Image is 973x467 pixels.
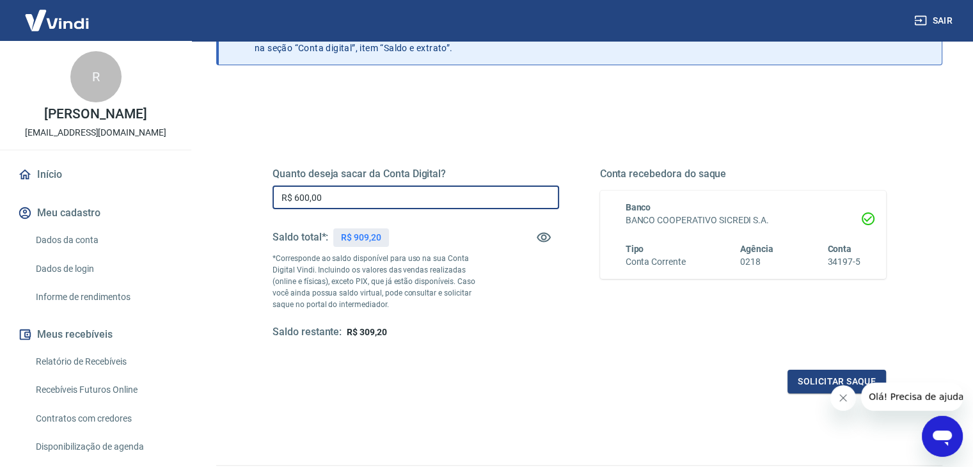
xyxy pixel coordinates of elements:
span: R$ 309,20 [347,327,387,337]
a: Relatório de Recebíveis [31,349,176,375]
span: Tipo [626,244,644,254]
h6: Conta Corrente [626,255,686,269]
a: Contratos com credores [31,406,176,432]
iframe: Fechar mensagem [830,385,856,411]
h6: 34197-5 [827,255,860,269]
h5: Saldo total*: [273,231,328,244]
span: Banco [626,202,651,212]
iframe: Botão para abrir a janela de mensagens [922,416,963,457]
button: Meus recebíveis [15,321,176,349]
span: Olá! Precisa de ajuda? [8,9,107,19]
a: Disponibilização de agenda [31,434,176,460]
a: Recebíveis Futuros Online [31,377,176,403]
p: [EMAIL_ADDRESS][DOMAIN_NAME] [25,126,166,139]
button: Sair [912,9,958,33]
span: Agência [740,244,773,254]
h6: 0218 [740,255,773,269]
a: Início [15,161,176,189]
img: Vindi [15,1,99,40]
button: Meu cadastro [15,199,176,227]
button: Solicitar saque [787,370,886,393]
h5: Conta recebedora do saque [600,168,887,180]
h6: BANCO COOPERATIVO SICREDI S.A. [626,214,861,227]
p: R$ 909,20 [341,231,381,244]
a: Dados da conta [31,227,176,253]
h5: Saldo restante: [273,326,342,339]
p: *Corresponde ao saldo disponível para uso na sua Conta Digital Vindi. Incluindo os valores das ve... [273,253,487,310]
span: Conta [827,244,851,254]
p: [PERSON_NAME] [44,107,146,121]
div: R [70,51,122,102]
iframe: Mensagem da empresa [861,383,963,411]
h5: Quanto deseja sacar da Conta Digital? [273,168,559,180]
a: Informe de rendimentos [31,284,176,310]
a: Dados de login [31,256,176,282]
